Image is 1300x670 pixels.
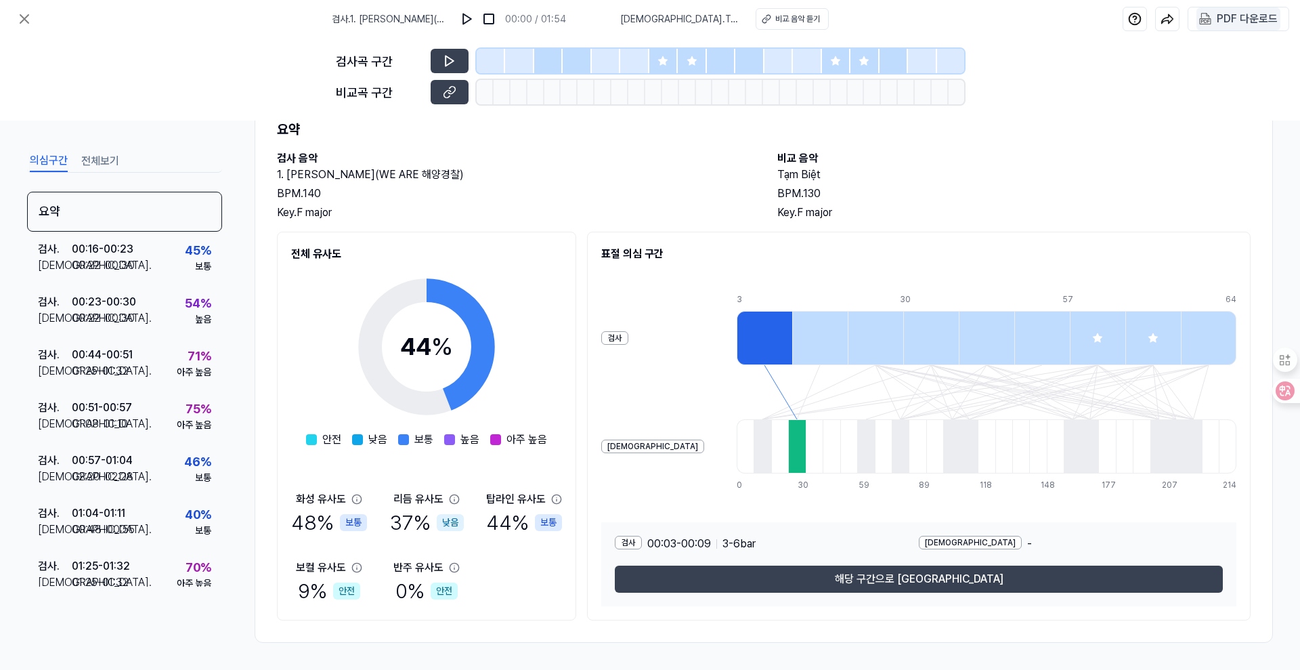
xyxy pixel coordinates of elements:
[482,12,496,26] img: stop
[72,574,129,591] div: 01:25 - 01:32
[919,536,1223,552] div: -
[900,293,955,306] div: 30
[777,167,1251,183] h2: Tạm Biệt
[620,12,739,26] span: [DEMOGRAPHIC_DATA] . Tạm Biệt
[72,522,135,538] div: 00:48 - 00:55
[186,558,211,577] div: 70 %
[340,514,367,531] div: 보통
[186,400,211,418] div: 75 %
[291,507,367,538] div: 48 %
[277,150,750,167] h2: 검사 음악
[72,347,133,363] div: 00:44 - 00:51
[393,491,443,507] div: 리듬 유사도
[919,479,936,491] div: 89
[647,536,711,552] span: 00:03 - 00:09
[980,479,997,491] div: 118
[195,524,211,538] div: 보통
[291,246,562,262] h2: 전체 유사도
[38,257,72,274] div: [DEMOGRAPHIC_DATA] .
[775,13,820,25] div: 비교 음악 듣기
[601,440,704,453] div: [DEMOGRAPHIC_DATA]
[737,293,792,306] div: 3
[38,522,72,538] div: [DEMOGRAPHIC_DATA] .
[332,12,451,26] span: 검사 . 1. [PERSON_NAME](WE ARE 해양경찰)
[1161,12,1174,26] img: share
[1223,479,1236,491] div: 214
[722,536,756,552] span: 3 - 6 bar
[72,416,128,432] div: 01:03 - 01:10
[395,576,458,606] div: 0 %
[431,332,453,361] span: %
[38,241,72,257] div: 검사 .
[1128,12,1142,26] img: help
[38,310,72,327] div: [DEMOGRAPHIC_DATA] .
[72,505,125,522] div: 01:04 - 01:11
[1199,13,1211,25] img: PDF Download
[798,479,815,491] div: 30
[185,241,211,259] div: 45 %
[859,479,875,491] div: 59
[777,186,1251,202] div: BPM. 130
[72,469,133,485] div: 02:20 - 02:28
[72,257,135,274] div: 00:22 - 00:30
[460,432,479,448] span: 높음
[277,119,1251,140] h1: 요약
[368,432,387,448] span: 낮음
[505,12,566,26] div: 00:00 / 01:54
[336,83,422,102] div: 비교곡 구간
[777,150,1251,167] h2: 비교 음악
[38,453,72,469] div: 검사 .
[414,432,433,448] span: 보통
[38,558,72,574] div: 검사 .
[393,560,443,576] div: 반주 유사도
[277,205,750,221] div: Key. F major
[277,167,750,183] h2: 1. [PERSON_NAME](WE ARE 해양경찰)
[336,52,422,70] div: 검사곡 구간
[737,479,754,491] div: 0
[1226,293,1236,306] div: 64
[38,505,72,522] div: 검사 .
[38,400,72,416] div: 검사 .
[38,574,72,591] div: [DEMOGRAPHIC_DATA] .
[296,560,346,576] div: 보컬 유사도
[298,576,360,606] div: 9 %
[333,583,360,600] div: 안전
[437,514,464,531] div: 낮음
[188,347,211,365] div: 71 %
[38,347,72,363] div: 검사 .
[177,365,211,379] div: 아주 높음
[38,416,72,432] div: [DEMOGRAPHIC_DATA] .
[1217,10,1278,28] div: PDF 다운로드
[185,505,211,524] div: 40 %
[81,150,119,172] button: 전체보기
[1162,479,1179,491] div: 207
[535,514,562,531] div: 보통
[919,536,1022,549] div: [DEMOGRAPHIC_DATA]
[777,205,1251,221] div: Key. F major
[296,491,346,507] div: 화성 유사도
[486,507,562,538] div: 44 %
[1062,293,1118,306] div: 57
[195,259,211,274] div: 보통
[486,491,546,507] div: 탑라인 유사도
[72,558,130,574] div: 01:25 - 01:32
[601,246,1236,262] h2: 표절 의심 구간
[431,583,458,600] div: 안전
[1041,479,1058,491] div: 148
[615,566,1223,593] button: 해당 구간으로 [GEOGRAPHIC_DATA]
[185,294,211,312] div: 54 %
[72,453,133,469] div: 00:57 - 01:04
[27,192,222,232] div: 요약
[177,577,211,591] div: 아주 높음
[756,8,829,30] button: 비교 음악 듣기
[506,432,547,448] span: 아주 높음
[390,507,464,538] div: 37 %
[195,312,211,327] div: 높음
[1102,479,1119,491] div: 177
[38,363,72,379] div: [DEMOGRAPHIC_DATA] .
[601,331,628,345] div: 검사
[72,294,136,310] div: 00:23 - 00:30
[184,453,211,471] div: 46 %
[38,469,72,485] div: [DEMOGRAPHIC_DATA] .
